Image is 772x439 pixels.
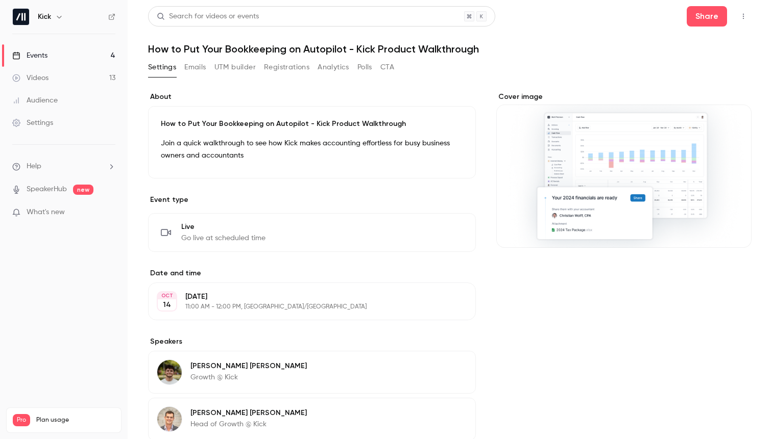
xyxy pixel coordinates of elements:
[190,372,307,382] p: Growth @ Kick
[264,59,309,75] button: Registrations
[27,207,65,218] span: What's new
[157,360,182,384] img: Andrew Roth
[184,59,206,75] button: Emails
[73,185,93,195] span: new
[36,416,115,424] span: Plan usage
[496,92,752,102] label: Cover image
[181,222,266,232] span: Live
[161,137,463,162] p: Join a quick walkthrough to see how Kick makes accounting effortless for busy business owners and...
[13,9,29,25] img: Kick
[357,59,372,75] button: Polls
[38,12,51,22] h6: Kick
[496,92,752,248] section: Cover image
[27,161,41,172] span: Help
[190,361,307,371] p: [PERSON_NAME] [PERSON_NAME]
[12,73,49,83] div: Videos
[148,92,476,102] label: About
[185,292,422,302] p: [DATE]
[318,59,349,75] button: Analytics
[12,95,58,106] div: Audience
[157,407,182,431] img: Andrew Roth
[148,351,476,394] div: Andrew Roth[PERSON_NAME] [PERSON_NAME]Growth @ Kick
[148,337,476,347] label: Speakers
[12,50,47,61] div: Events
[185,303,422,311] p: 11:00 AM - 12:00 PM, [GEOGRAPHIC_DATA]/[GEOGRAPHIC_DATA]
[161,119,463,129] p: How to Put Your Bookkeeping on Autopilot - Kick Product Walkthrough
[148,43,752,55] h1: How to Put Your Bookkeeping on Autopilot - Kick Product Walkthrough
[157,11,259,22] div: Search for videos or events
[181,233,266,243] span: Go live at scheduled time
[214,59,256,75] button: UTM builder
[12,161,115,172] li: help-dropdown-opener
[12,118,53,128] div: Settings
[158,292,176,299] div: OCT
[190,419,307,429] p: Head of Growth @ Kick
[13,414,30,426] span: Pro
[190,408,307,418] p: [PERSON_NAME] [PERSON_NAME]
[148,59,176,75] button: Settings
[687,6,727,27] button: Share
[27,184,67,195] a: SpeakerHub
[148,195,476,205] p: Event type
[163,300,171,310] p: 14
[148,268,476,278] label: Date and time
[380,59,394,75] button: CTA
